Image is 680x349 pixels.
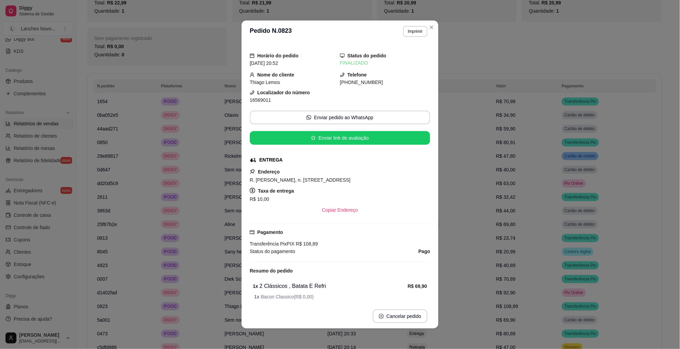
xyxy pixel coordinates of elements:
[295,241,318,247] span: R$ 108,89
[373,309,427,323] button: close-circleCancelar pedido
[250,97,271,103] span: 16569011
[254,294,261,299] strong: 1 x
[250,26,292,37] h3: Pedido N. 0823
[250,111,430,124] button: whats-appEnviar pedido ao WhatsApp
[253,282,408,290] div: 2 Clássicos , Batata E Refri
[250,72,255,77] span: user
[403,26,427,37] button: Imprimir
[250,169,255,174] span: pushpin
[259,156,283,164] div: ENTREGA
[250,177,351,183] span: R. [PERSON_NAME], n. [STREET_ADDRESS]
[254,293,427,301] span: Bacon Classico ( R$ 0,00 )
[250,90,255,95] span: phone
[419,249,430,254] strong: Pago
[250,188,255,193] span: dollar
[258,188,294,194] strong: Taxa de entrega
[250,131,430,145] button: starEnviar link de avaliação
[250,196,269,202] span: R$ 10,00
[250,241,295,247] span: Transferência Pix PIX
[250,268,293,274] strong: Resumo do pedido
[340,80,383,85] span: [PHONE_NUMBER]
[257,53,299,58] strong: Horário do pedido
[257,72,294,78] strong: Nome do cliente
[257,229,283,235] strong: Pagamento
[340,59,430,67] div: FINALIZADO
[250,230,255,235] span: credit-card
[258,169,280,174] strong: Endereço
[253,283,258,289] strong: 1 x
[348,72,367,78] strong: Telefone
[348,53,386,58] strong: Status do pedido
[379,314,384,319] span: close-circle
[250,80,280,85] span: Thiago Lemos
[316,203,363,217] button: Copiar Endereço
[426,22,437,33] button: Close
[250,248,295,255] span: Status do pagamento
[257,90,310,95] strong: Localizador do número
[250,60,278,66] span: [DATE] 20:52
[250,53,255,58] span: calendar
[340,72,345,77] span: phone
[311,136,316,140] span: star
[340,53,345,58] span: desktop
[307,115,311,120] span: whats-app
[408,283,427,289] strong: R$ 69,90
